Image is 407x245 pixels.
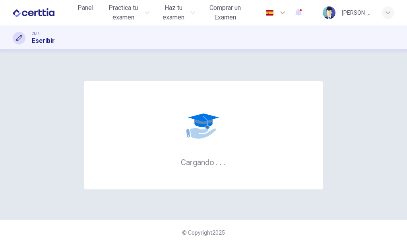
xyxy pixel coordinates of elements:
[78,3,93,13] span: Panel
[101,1,153,25] button: Practica tu examen
[32,31,40,36] span: CET1
[13,5,54,21] img: CERTTIA logo
[205,3,246,22] span: Comprar un Examen
[342,8,372,17] div: [PERSON_NAME] [PERSON_NAME]
[265,10,275,16] img: es
[202,1,249,25] button: Comprar un Examen
[159,3,188,22] span: Haz tu examen
[73,1,98,15] button: Panel
[219,155,222,168] h6: .
[223,155,226,168] h6: .
[32,36,55,46] h1: Escribir
[105,3,142,22] span: Practica tu examen
[73,1,98,25] a: Panel
[13,5,73,21] a: CERTTIA logo
[181,157,226,167] h6: Cargando
[156,1,198,25] button: Haz tu examen
[323,6,335,19] img: Profile picture
[182,230,225,236] span: © Copyright 2025
[215,155,218,168] h6: .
